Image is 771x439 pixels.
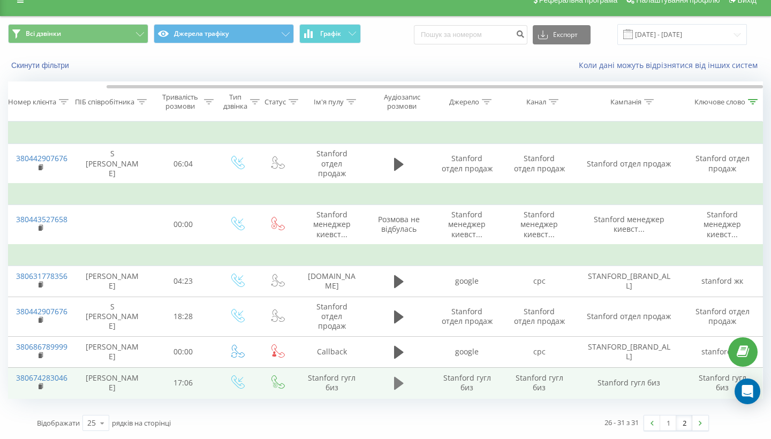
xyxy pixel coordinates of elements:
[660,415,676,430] a: 1
[610,97,641,107] div: Кампанія
[313,209,351,239] span: Stanford менеджер киевст...
[378,214,420,234] span: Розмова не відбулась
[8,60,74,70] button: Скинути фільтри
[297,367,367,398] td: Stanford гугл биз
[150,205,217,245] td: 00:00
[576,336,683,367] td: STANFORD_[BRAND_ALL]
[576,297,683,337] td: Stanford отдел продаж
[16,214,67,224] a: 380443527658
[683,297,763,337] td: Stanford отдел продаж
[526,97,546,107] div: Канал
[431,297,503,337] td: Stanford отдел продаж
[16,306,67,316] a: 380442907676
[576,144,683,184] td: Stanford отдел продаж
[520,209,558,239] span: Stanford менеджер киевст...
[264,97,286,107] div: Статус
[297,336,367,367] td: Callback
[159,93,201,111] div: Тривалість розмови
[297,297,367,337] td: Stanford отдел продаж
[694,97,745,107] div: Ключове слово
[503,266,576,297] td: cpc
[431,367,503,398] td: Stanford гугл биз
[579,60,763,70] a: Коли дані можуть відрізнятися вiд інших систем
[154,24,294,43] button: Джерела трафіку
[448,209,486,239] span: Stanford менеджер киевст...
[320,30,341,37] span: Графік
[8,97,56,107] div: Номер клієнта
[503,297,576,337] td: Stanford отдел продаж
[26,29,61,38] span: Всі дзвінки
[75,336,150,367] td: [PERSON_NAME]
[683,367,763,398] td: Stanford гугл биз
[414,25,527,44] input: Пошук за номером
[150,297,217,337] td: 18:28
[75,367,150,398] td: [PERSON_NAME]
[8,24,148,43] button: Всі дзвінки
[704,209,741,239] span: Stanford менеджер киевст...
[604,417,639,428] div: 26 - 31 з 31
[576,266,683,297] td: STANFORD_[BRAND_ALL]
[16,373,67,383] a: 380674283046
[376,93,428,111] div: Аудіозапис розмови
[37,418,80,428] span: Відображати
[75,144,150,184] td: S [PERSON_NAME]
[299,24,361,43] button: Графік
[594,214,664,234] span: Stanford менеджер киевст...
[314,97,344,107] div: Ім'я пулу
[223,93,247,111] div: Тип дзвінка
[503,367,576,398] td: Stanford гугл биз
[533,25,591,44] button: Експорт
[297,144,367,184] td: Stanford отдел продаж
[16,342,67,352] a: 380686789999
[449,97,479,107] div: Джерело
[75,97,134,107] div: ПІБ співробітника
[297,266,367,297] td: [DOMAIN_NAME]
[75,297,150,337] td: S [PERSON_NAME]
[683,144,763,184] td: Stanford отдел продаж
[735,379,760,404] div: Open Intercom Messenger
[87,418,96,428] div: 25
[75,266,150,297] td: [PERSON_NAME]
[112,418,171,428] span: рядків на сторінці
[16,271,67,281] a: 380631778356
[431,336,503,367] td: google
[16,153,67,163] a: 380442907676
[431,144,503,184] td: Stanford отдел продаж
[683,266,763,297] td: stanford жк
[150,266,217,297] td: 04:23
[150,336,217,367] td: 00:00
[676,415,692,430] a: 2
[503,336,576,367] td: cpc
[150,367,217,398] td: 17:06
[683,336,763,367] td: stanford жк
[150,144,217,184] td: 06:04
[431,266,503,297] td: google
[576,367,683,398] td: Stanford гугл биз
[503,144,576,184] td: Stanford отдел продаж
